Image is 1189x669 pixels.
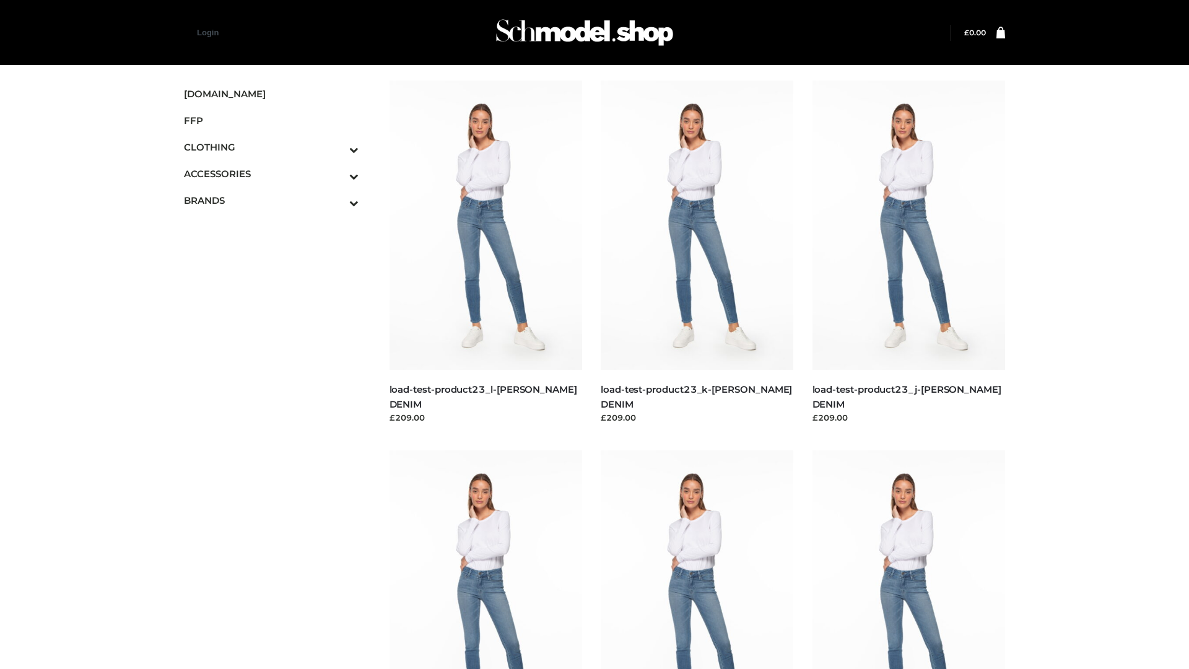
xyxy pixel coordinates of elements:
a: load-test-product23_k-[PERSON_NAME] DENIM [601,383,792,409]
a: load-test-product23_l-[PERSON_NAME] DENIM [390,383,577,409]
a: BRANDSToggle Submenu [184,187,359,214]
div: £209.00 [390,411,583,424]
a: FFP [184,107,359,134]
a: Login [197,28,219,37]
a: CLOTHINGToggle Submenu [184,134,359,160]
div: £209.00 [601,411,794,424]
span: BRANDS [184,193,359,208]
span: FFP [184,113,359,128]
button: Toggle Submenu [315,134,359,160]
img: Schmodel Admin 964 [492,8,677,57]
a: load-test-product23_j-[PERSON_NAME] DENIM [812,383,1001,409]
div: £209.00 [812,411,1006,424]
span: £ [964,28,969,37]
button: Toggle Submenu [315,160,359,187]
a: [DOMAIN_NAME] [184,81,359,107]
button: Toggle Submenu [315,187,359,214]
a: £0.00 [964,28,986,37]
span: ACCESSORIES [184,167,359,181]
bdi: 0.00 [964,28,986,37]
a: ACCESSORIESToggle Submenu [184,160,359,187]
span: [DOMAIN_NAME] [184,87,359,101]
span: CLOTHING [184,140,359,154]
